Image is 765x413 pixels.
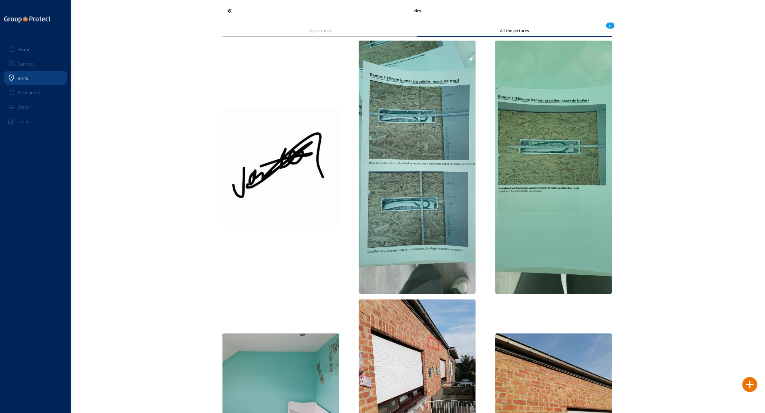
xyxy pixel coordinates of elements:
[4,114,67,128] a: Tasks
[4,99,67,114] a: Stock
[17,46,31,52] div: Home
[495,41,612,294] img: 2bc8499c-edb7-35d5-6b0f-c50ee359cb59.jpeg
[227,28,413,33] div: My pictures
[285,8,549,13] div: Pics
[606,20,614,31] div: 8
[17,61,34,66] div: Contact
[4,85,67,99] a: Reminders
[17,118,29,124] div: Tasks
[4,71,67,85] a: Visits
[222,109,339,225] img: thb_8e8d992c-e67a-b1a7-6c9b-ecea8d4b1901.jpeg
[17,90,40,95] div: Reminders
[17,104,30,110] div: Stock
[4,16,50,23] img: logo-oneline.png
[359,41,476,294] img: 661c4bc7-f454-7be0-df83-0116aece185d.jpeg
[421,28,608,33] div: All the pictures
[4,42,67,56] a: Home
[17,75,28,81] div: Visits
[4,56,67,71] a: Contact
